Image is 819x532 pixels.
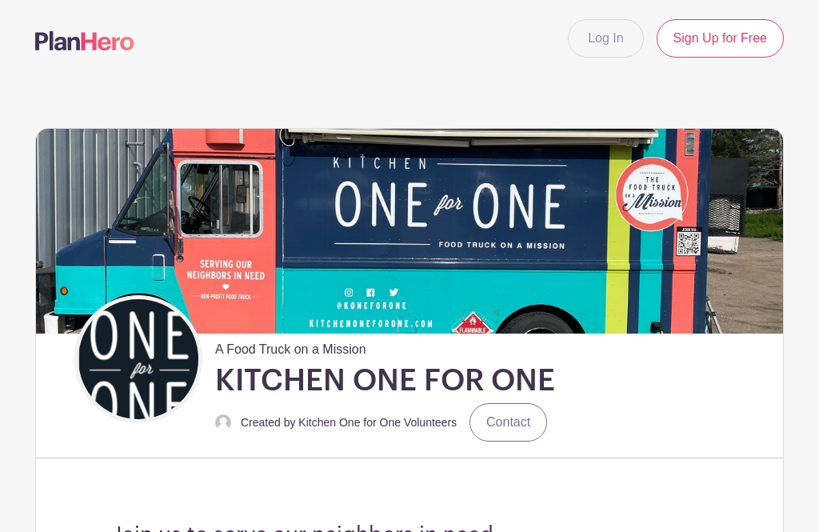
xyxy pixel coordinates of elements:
[568,19,643,58] a: Log In
[36,129,783,334] img: IMG_9124.jpeg
[35,31,134,50] img: logo-507f7623f17ff9eddc593b1ce0a138ce2505c220e1c5a4e2b4648c50719b7d32.svg
[215,414,231,430] img: default-ce2991bfa6775e67f084385cd625a349d9dcbb7a52a09fb2fda1e96e2d18dcdb.png
[469,403,547,442] a: Contact
[78,299,198,419] img: Black%20Verticle%20KO4O%202.png
[215,334,366,359] span: A Food Truck on a Mission
[215,362,555,400] h1: KITCHEN ONE FOR ONE
[241,416,457,429] small: Created by Kitchen One for One Volunteers
[657,19,784,58] a: Sign Up for Free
